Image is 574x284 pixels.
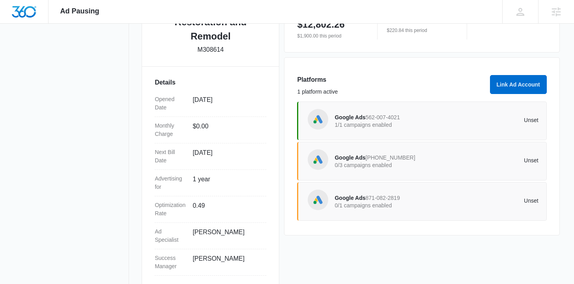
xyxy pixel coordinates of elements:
[60,7,99,15] span: Ad Pausing
[366,114,400,120] span: 562-007-4021
[155,122,186,138] dt: Monthly Charge
[193,201,260,218] dd: 0.49
[155,254,186,271] dt: Success Manager
[437,198,538,203] p: Unset
[155,175,186,191] dt: Advertising for
[312,113,324,125] img: Google Ads
[297,18,344,31] p: $12,802.26
[198,45,224,55] p: M308614
[193,95,260,112] dd: [DATE]
[193,254,260,271] dd: [PERSON_NAME]
[366,195,400,201] span: 871-082-2819
[155,228,186,244] dt: Ad Specialist
[155,223,266,249] div: Ad Specialist[PERSON_NAME]
[155,170,266,196] div: Advertising for1 year
[297,182,546,221] a: Google AdsGoogle Ads871-082-28190/1 campaigns enabledUnset
[312,194,324,206] img: Google Ads
[155,90,266,117] div: Opened Date[DATE]
[155,117,266,143] div: Monthly Charge$0.00
[297,88,485,96] p: 1 platform active
[193,122,260,138] dd: $0.00
[297,75,485,85] h3: Platforms
[335,195,365,201] span: Google Ads
[312,154,324,166] img: Google Ads
[155,95,186,112] dt: Opened Date
[297,102,546,140] a: Google AdsGoogle Ads562-007-40211/1 campaigns enabledUnset
[366,154,415,161] span: [PHONE_NUMBER]
[193,228,260,244] dd: [PERSON_NAME]
[335,154,365,161] span: Google Ads
[335,114,365,120] span: Google Ads
[335,162,436,168] p: 0/3 campaigns enabled
[437,117,538,123] p: Unset
[155,78,266,87] h3: Details
[297,142,546,181] a: Google AdsGoogle Ads[PHONE_NUMBER]0/3 campaigns enabledUnset
[155,249,266,276] div: Success Manager[PERSON_NAME]
[335,203,436,208] p: 0/1 campaigns enabled
[155,196,266,223] div: Optimization Rate0.49
[155,148,186,165] dt: Next Bill Date
[193,175,260,191] dd: 1 year
[155,143,266,170] div: Next Bill Date[DATE]
[387,27,457,34] p: $220.84 this period
[297,32,367,39] p: $1,900.00 this period
[490,75,547,94] button: Link Ad Account
[193,148,260,165] dd: [DATE]
[335,122,436,128] p: 1/1 campaigns enabled
[437,158,538,163] p: Unset
[155,201,186,218] dt: Optimization Rate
